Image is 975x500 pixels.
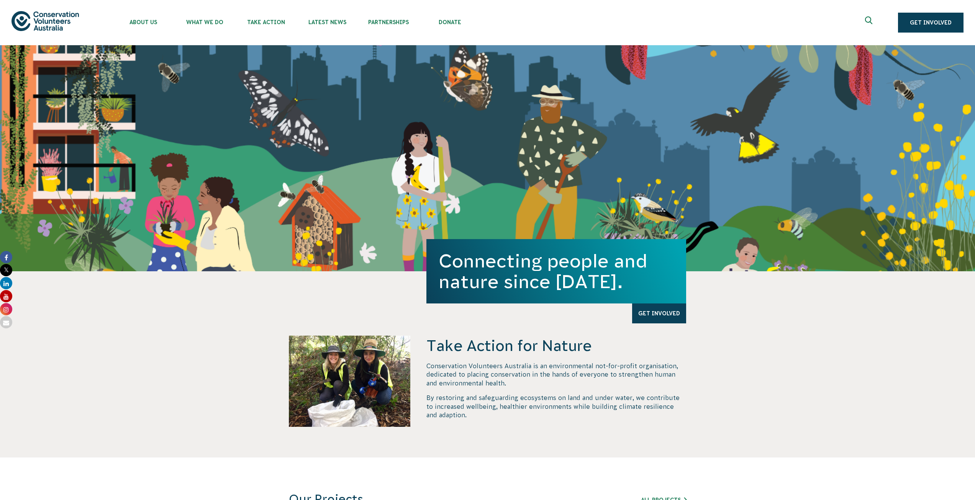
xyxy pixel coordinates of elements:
h4: Take Action for Nature [426,336,686,356]
h1: Connecting people and nature since [DATE]. [439,251,674,292]
a: Get Involved [898,13,964,33]
button: Expand search box Close search box [860,13,879,32]
span: Partnerships [358,19,419,25]
span: About Us [113,19,174,25]
span: Latest News [297,19,358,25]
img: logo.svg [11,11,79,31]
span: Donate [419,19,480,25]
span: Expand search box [865,16,875,29]
p: Conservation Volunteers Australia is an environmental not-for-profit organisation, dedicated to p... [426,362,686,387]
span: What We Do [174,19,235,25]
a: Get Involved [632,303,686,323]
span: Take Action [235,19,297,25]
p: By restoring and safeguarding ecosystems on land and under water, we contribute to increased well... [426,393,686,419]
